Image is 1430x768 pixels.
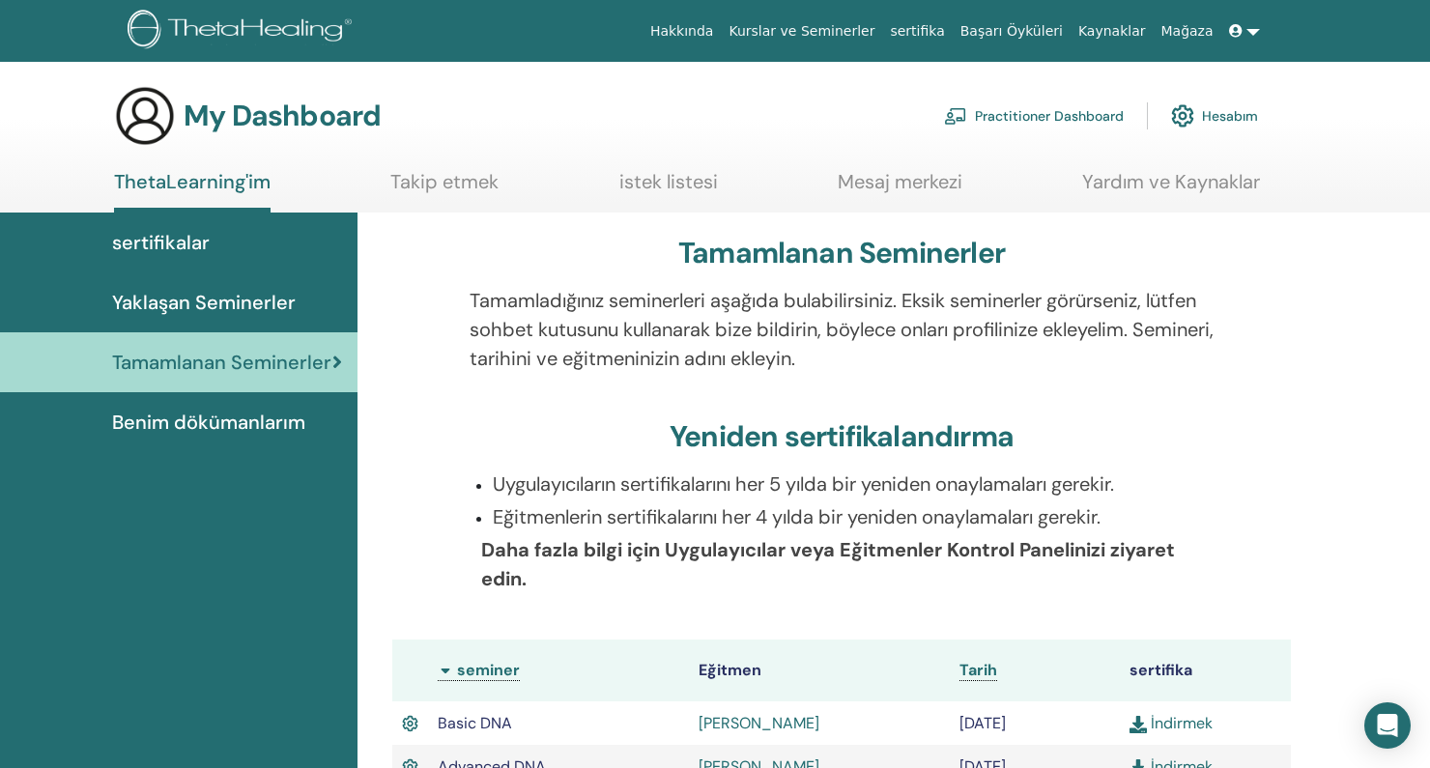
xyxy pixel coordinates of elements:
[678,236,1005,270] h3: Tamamlanan Seminerler
[481,537,1175,591] b: Daha fazla bilgi için Uygulayıcılar veya Eğitmenler Kontrol Panelinizi ziyaret edin.
[643,14,722,49] a: Hakkında
[1071,14,1154,49] a: Kaynaklar
[959,660,997,681] a: Tarih
[721,14,882,49] a: Kurslar ve Seminerler
[114,170,271,213] a: ThetaLearning'im
[1171,100,1194,132] img: cog.svg
[953,14,1071,49] a: Başarı Öyküleri
[1082,170,1260,208] a: Yardım ve Kaynaklar
[493,469,1214,498] p: Uygulayıcıların sertifikalarını her 5 yılda bir yeniden onaylamaları gerekir.
[838,170,962,208] a: Mesaj merkezi
[184,99,381,133] h3: My Dashboard
[1120,640,1291,701] th: sertifika
[1171,95,1258,137] a: Hesabım
[670,419,1014,454] h3: Yeniden sertifikalandırma
[944,107,967,125] img: chalkboard-teacher.svg
[114,85,176,147] img: generic-user-icon.jpg
[438,713,512,733] span: Basic DNA
[619,170,718,208] a: istek listesi
[390,170,499,208] a: Takip etmek
[944,95,1124,137] a: Practitioner Dashboard
[1130,713,1213,733] a: İndirmek
[493,502,1214,531] p: Eğitmenlerin sertifikalarını her 4 yılda bir yeniden onaylamaları gerekir.
[112,348,331,377] span: Tamamlanan Seminerler
[470,286,1214,373] p: Tamamladığınız seminerleri aşağıda bulabilirsiniz. Eksik seminerler görürseniz, lütfen sohbet kut...
[689,640,950,701] th: Eğitmen
[1364,702,1411,749] div: Open Intercom Messenger
[112,228,210,257] span: sertifikalar
[1130,716,1147,733] img: download.svg
[699,713,819,733] a: [PERSON_NAME]
[112,288,296,317] span: Yaklaşan Seminerler
[402,712,418,736] img: Active Certificate
[950,701,1121,745] td: [DATE]
[128,10,358,53] img: logo.png
[1153,14,1220,49] a: Mağaza
[959,660,997,680] span: Tarih
[882,14,952,49] a: sertifika
[112,408,305,437] span: Benim dökümanlarım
